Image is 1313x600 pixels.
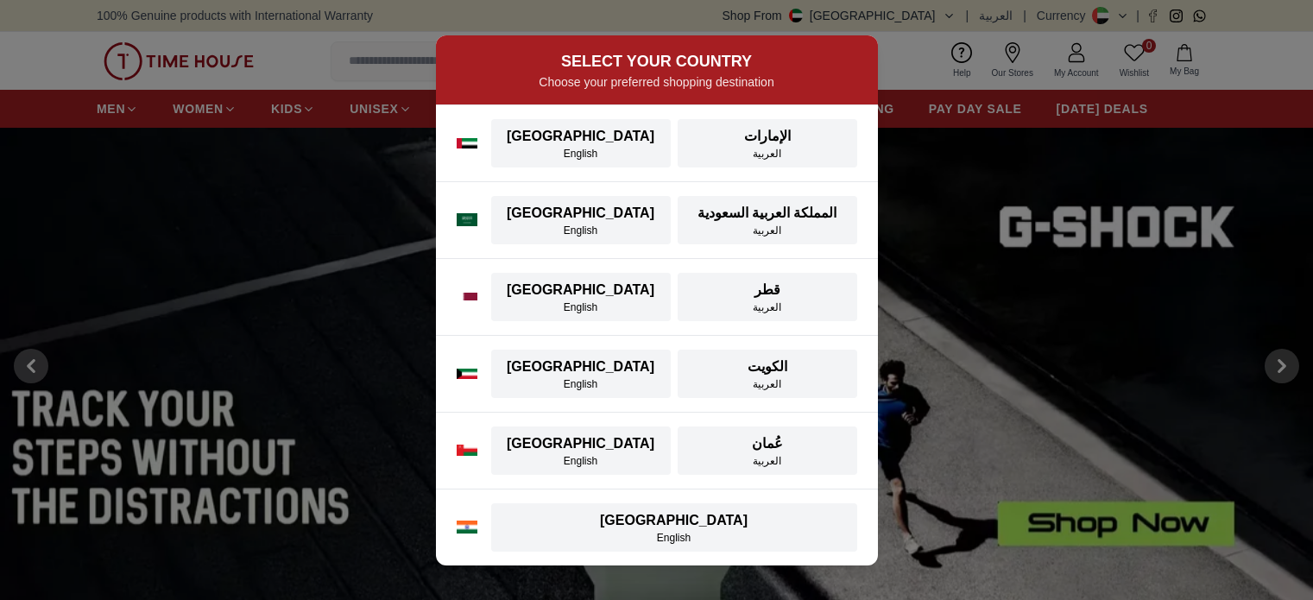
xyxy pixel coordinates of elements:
div: English [502,377,660,391]
div: العربية [688,147,847,161]
div: [GEOGRAPHIC_DATA] [502,126,660,147]
div: الكويت [688,357,847,377]
p: Choose your preferred shopping destination [457,73,857,91]
button: [GEOGRAPHIC_DATA]English [491,119,671,167]
img: Qatar flag [457,293,477,301]
div: English [502,224,660,237]
button: [GEOGRAPHIC_DATA]English [491,426,671,475]
img: Oman flag [457,445,477,456]
img: Kuwait flag [457,369,477,379]
div: English [502,531,847,545]
div: [GEOGRAPHIC_DATA] [502,280,660,300]
button: الكويتالعربية [678,350,857,398]
button: [GEOGRAPHIC_DATA]English [491,273,671,321]
div: قطر [688,280,847,300]
div: الإمارات [688,126,847,147]
div: [GEOGRAPHIC_DATA] [502,203,660,224]
img: India flag [457,521,477,534]
div: English [502,147,660,161]
div: العربية [688,377,847,391]
button: [GEOGRAPHIC_DATA]English [491,196,671,244]
button: [GEOGRAPHIC_DATA]English [491,503,857,552]
div: العربية [688,454,847,468]
div: [GEOGRAPHIC_DATA] [502,510,847,531]
button: عُمانالعربية [678,426,857,475]
div: English [502,300,660,314]
div: English [502,454,660,468]
div: العربية [688,300,847,314]
div: عُمان [688,433,847,454]
div: المملكة العربية السعودية [688,203,847,224]
img: UAE flag [457,138,477,148]
div: [GEOGRAPHIC_DATA] [502,357,660,377]
button: [GEOGRAPHIC_DATA]English [491,350,671,398]
div: [GEOGRAPHIC_DATA] [502,433,660,454]
button: الإماراتالعربية [678,119,857,167]
h2: SELECT YOUR COUNTRY [457,49,857,73]
div: العربية [688,224,847,237]
button: قطرالعربية [678,273,857,321]
img: Saudi Arabia flag [457,213,477,227]
button: المملكة العربية السعوديةالعربية [678,196,857,244]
